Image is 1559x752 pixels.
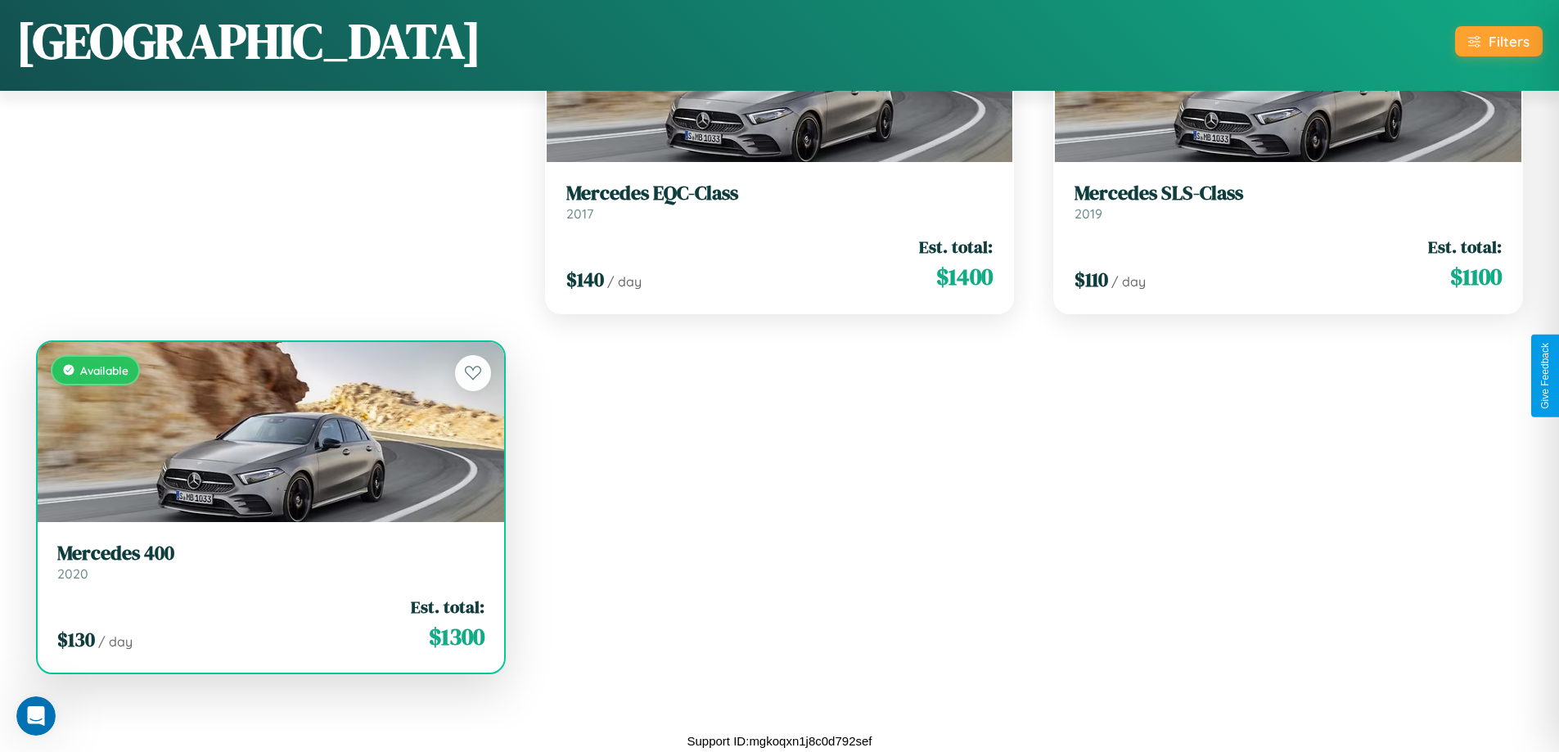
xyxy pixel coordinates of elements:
a: Mercedes EQC-Class2017 [566,182,994,222]
span: 2017 [566,205,593,222]
iframe: Intercom live chat [16,696,56,736]
span: $ 1300 [429,620,484,653]
span: / day [98,633,133,650]
span: $ 130 [57,626,95,653]
span: Available [80,363,128,377]
button: Filters [1455,26,1543,56]
span: $ 1400 [936,260,993,293]
a: Mercedes 4002020 [57,542,484,582]
span: / day [607,273,642,290]
h3: Mercedes 400 [57,542,484,565]
div: Give Feedback [1539,343,1551,409]
span: / day [1111,273,1146,290]
a: Mercedes SLS-Class2019 [1075,182,1502,222]
span: $ 1100 [1450,260,1502,293]
span: Est. total: [411,595,484,619]
div: Filters [1489,33,1530,50]
p: Support ID: mgkoqxn1j8c0d792sef [687,730,872,752]
h1: [GEOGRAPHIC_DATA] [16,7,481,74]
h3: Mercedes SLS-Class [1075,182,1502,205]
span: 2019 [1075,205,1102,222]
span: $ 140 [566,266,604,293]
h3: Mercedes EQC-Class [566,182,994,205]
span: 2020 [57,565,88,582]
span: Est. total: [919,235,993,259]
span: Est. total: [1428,235,1502,259]
span: $ 110 [1075,266,1108,293]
